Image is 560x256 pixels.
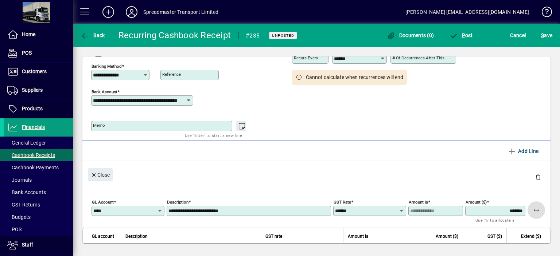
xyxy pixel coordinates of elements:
[120,5,143,19] button: Profile
[22,68,47,74] span: Customers
[92,64,122,69] mat-label: Banking method
[529,174,547,180] app-page-header-button: Delete
[405,6,529,18] div: [PERSON_NAME] [EMAIL_ADDRESS][DOMAIN_NAME]
[466,200,487,205] mat-label: Amount ($)
[334,200,351,205] mat-label: GST rate
[7,140,46,146] span: General Ledger
[4,161,73,174] a: Cashbook Payments
[88,168,113,181] button: Close
[22,124,45,130] span: Financials
[143,6,218,18] div: Spreadmaster Transport Limited
[505,145,542,158] button: Add Line
[4,223,73,236] a: POS
[265,232,282,240] span: GST rate
[539,29,554,42] button: Save
[507,145,539,157] span: Add Line
[92,200,114,205] mat-label: GL Account
[541,32,544,38] span: S
[510,29,526,41] span: Cancel
[7,202,40,208] span: GST Returns
[272,33,294,38] span: Unposted
[22,242,33,248] span: Staff
[91,169,110,181] span: Close
[449,32,473,38] span: ost
[529,168,547,186] button: Delete
[185,131,242,139] mat-hint: Use 'Enter' to start a new line
[93,123,105,128] mat-label: Memo
[22,106,43,111] span: Products
[306,74,403,81] span: Cannot calculate when recurrences will end
[167,200,188,205] mat-label: Description
[508,29,528,42] button: Cancel
[7,177,32,183] span: Journals
[4,63,73,81] a: Customers
[447,29,475,42] button: Post
[4,198,73,211] a: GST Returns
[4,100,73,118] a: Products
[97,5,120,19] button: Add
[118,29,231,41] div: Recurring Cashbook Receipt
[73,29,113,42] app-page-header-button: Back
[536,1,551,25] a: Knowledge Base
[92,232,114,240] span: GL account
[4,25,73,44] a: Home
[81,32,105,38] span: Back
[392,55,444,60] mat-label: # of occurrences after this
[7,227,22,232] span: POS
[4,236,73,254] a: Staff
[4,81,73,99] a: Suppliers
[162,72,181,77] mat-label: Reference
[7,152,55,158] span: Cashbook Receipts
[4,44,73,62] a: POS
[4,186,73,198] a: Bank Accounts
[409,200,428,205] mat-label: Amount is
[4,211,73,223] a: Budgets
[475,216,520,232] mat-hint: Use '%' to allocate a percentage
[386,32,434,38] span: Documents (0)
[7,214,31,220] span: Budgets
[487,232,502,240] span: GST ($)
[521,232,541,240] span: Extend ($)
[22,31,35,37] span: Home
[86,171,114,178] app-page-header-button: Close
[22,87,43,93] span: Suppliers
[7,165,59,170] span: Cashbook Payments
[4,174,73,186] a: Journals
[92,89,117,94] mat-label: Bank Account
[528,201,545,219] button: Apply remaining balance
[7,189,46,195] span: Bank Accounts
[541,29,552,41] span: ave
[22,50,32,56] span: POS
[125,232,148,240] span: Description
[79,29,107,42] button: Back
[294,55,318,60] mat-label: Recurs every
[4,149,73,161] a: Cashbook Receipts
[385,29,436,42] button: Documents (0)
[462,32,465,38] span: P
[436,232,458,240] span: Amount ($)
[4,137,73,149] a: General Ledger
[348,232,368,240] span: Amount is
[246,30,260,42] div: #235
